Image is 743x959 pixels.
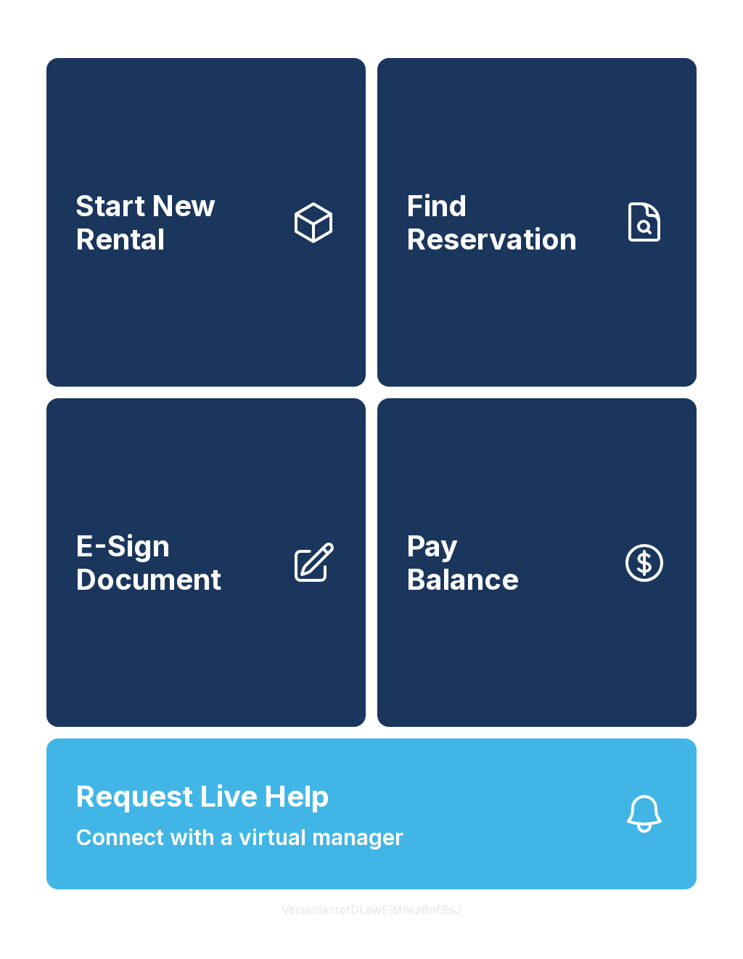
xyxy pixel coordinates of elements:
[75,775,329,818] span: Request Live Help
[270,889,473,930] button: VersionkrrefDLawElMlwz8nfSsJ
[75,821,403,854] span: Connect with a virtual manager
[377,398,697,727] button: PayBalance
[46,738,697,889] button: Request Live HelpConnect with a virtual manager
[377,58,697,387] a: Find Reservation
[46,398,366,727] a: E-Sign Document
[406,530,519,596] span: Pay Balance
[75,530,279,596] span: E-Sign Document
[406,189,609,255] span: Find Reservation
[46,58,366,387] a: Start New Rental
[75,189,279,255] span: Start New Rental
